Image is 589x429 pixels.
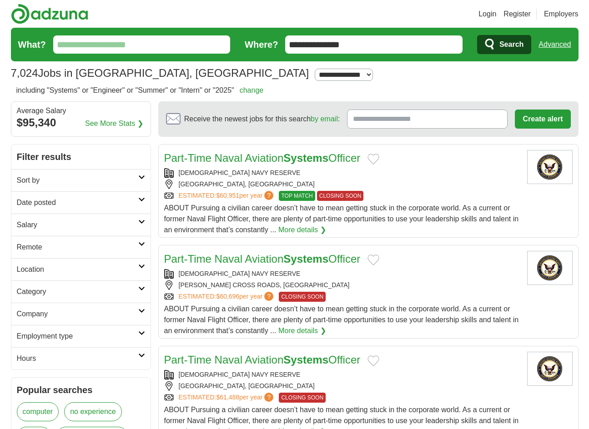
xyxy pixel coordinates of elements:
div: $95,340 [17,115,145,131]
h1: Jobs in [GEOGRAPHIC_DATA], [GEOGRAPHIC_DATA] [11,67,309,79]
h2: Company [17,309,138,319]
img: US Navy Reserve logo [527,251,573,285]
span: CLOSING SOON [279,292,326,302]
label: Where? [245,38,278,51]
h2: including "Systems" or "Engineer" or "Summer" or "Intern" or "2025" [16,85,264,96]
a: More details ❯ [278,325,326,336]
img: US Navy Reserve logo [527,150,573,184]
a: See More Stats ❯ [85,118,143,129]
a: computer [17,402,59,421]
a: Employment type [11,325,151,347]
a: Location [11,258,151,280]
a: Advanced [539,35,571,54]
h2: Sort by [17,175,138,186]
h2: Filter results [11,145,151,169]
a: Salary [11,214,151,236]
button: Search [477,35,531,54]
span: ? [264,393,273,402]
span: Receive the newest jobs for this search : [184,114,340,125]
a: ESTIMATED:$61,488per year? [179,393,276,403]
a: ESTIMATED:$60,951per year? [179,191,276,201]
a: Part-Time Naval AviationSystemsOfficer [164,152,361,164]
a: Sort by [11,169,151,191]
a: Register [503,9,531,20]
div: [PERSON_NAME] CROSS ROADS, [GEOGRAPHIC_DATA] [164,280,520,290]
button: Add to favorite jobs [367,355,379,366]
div: [GEOGRAPHIC_DATA], [GEOGRAPHIC_DATA] [164,381,520,391]
a: Company [11,303,151,325]
span: ABOUT Pursuing a civilian career doesn’t have to mean getting stuck in the corporate world. As a ... [164,305,519,334]
a: Employers [544,9,579,20]
img: US Navy Reserve logo [527,352,573,386]
label: What? [18,38,46,51]
h2: Remote [17,242,138,253]
a: Login [478,9,496,20]
h2: Employment type [17,331,138,342]
div: [GEOGRAPHIC_DATA], [GEOGRAPHIC_DATA] [164,180,520,189]
span: CLOSING SOON [279,393,326,403]
span: ? [264,292,273,301]
a: change [240,86,264,94]
span: $60,951 [216,192,239,199]
a: Part-Time Naval AviationSystemsOfficer [164,253,361,265]
h2: Hours [17,353,138,364]
strong: Systems [283,253,328,265]
span: 7,024 [11,65,38,81]
a: no experience [64,402,122,421]
div: Average Salary [17,107,145,115]
span: $61,488 [216,394,239,401]
a: [DEMOGRAPHIC_DATA] NAVY RESERVE [179,270,301,277]
a: Date posted [11,191,151,214]
span: Search [499,35,524,54]
button: Add to favorite jobs [367,254,379,265]
button: Create alert [515,110,570,129]
span: CLOSING SOON [317,191,364,201]
a: [DEMOGRAPHIC_DATA] NAVY RESERVE [179,169,301,176]
a: Remote [11,236,151,258]
h2: Location [17,264,138,275]
a: More details ❯ [278,224,326,235]
a: by email [311,115,338,123]
span: TOP MATCH [279,191,315,201]
span: ABOUT Pursuing a civilian career doesn’t have to mean getting stuck in the corporate world. As a ... [164,204,519,234]
button: Add to favorite jobs [367,154,379,165]
a: [DEMOGRAPHIC_DATA] NAVY RESERVE [179,371,301,378]
a: Category [11,280,151,303]
h2: Popular searches [17,383,145,397]
img: Adzuna logo [11,4,88,24]
h2: Category [17,286,138,297]
a: Part-Time Naval AviationSystemsOfficer [164,354,361,366]
strong: Systems [283,354,328,366]
span: $60,696 [216,293,239,300]
a: Hours [11,347,151,369]
h2: Date posted [17,197,138,208]
strong: Systems [283,152,328,164]
h2: Salary [17,219,138,230]
a: ESTIMATED:$60,696per year? [179,292,276,302]
span: ? [264,191,273,200]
